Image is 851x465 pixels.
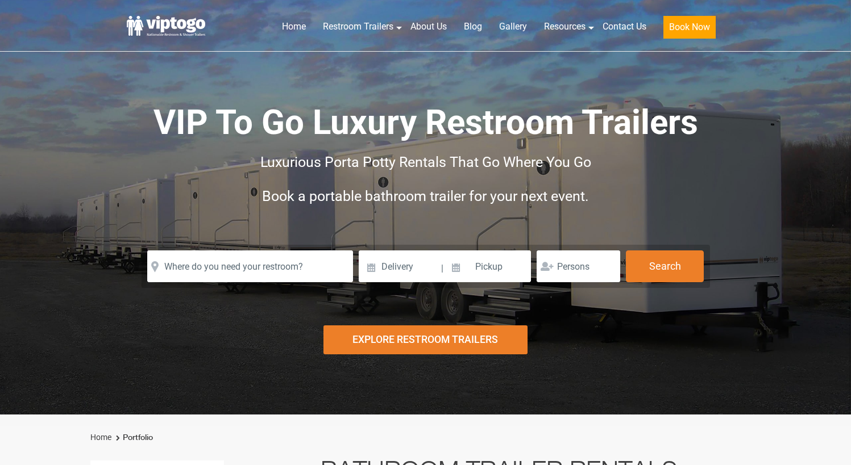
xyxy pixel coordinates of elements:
span: Luxurious Porta Potty Rentals That Go Where You Go [260,154,591,170]
button: Search [626,250,704,282]
a: Gallery [491,14,535,39]
span: Book a portable bathroom trailer for your next event. [262,188,589,204]
input: Delivery [359,250,440,282]
div: Explore Restroom Trailers [323,325,528,354]
li: Portfolio [113,431,153,445]
a: Restroom Trailers [314,14,402,39]
a: Resources [535,14,594,39]
span: | [441,250,443,287]
a: Contact Us [594,14,655,39]
a: About Us [402,14,455,39]
a: Book Now [655,14,724,45]
input: Pickup [445,250,532,282]
input: Where do you need your restroom? [147,250,353,282]
button: Book Now [663,16,716,39]
span: VIP To Go Luxury Restroom Trailers [153,102,698,143]
a: Home [273,14,314,39]
input: Persons [537,250,620,282]
a: Blog [455,14,491,39]
a: Home [90,433,111,442]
